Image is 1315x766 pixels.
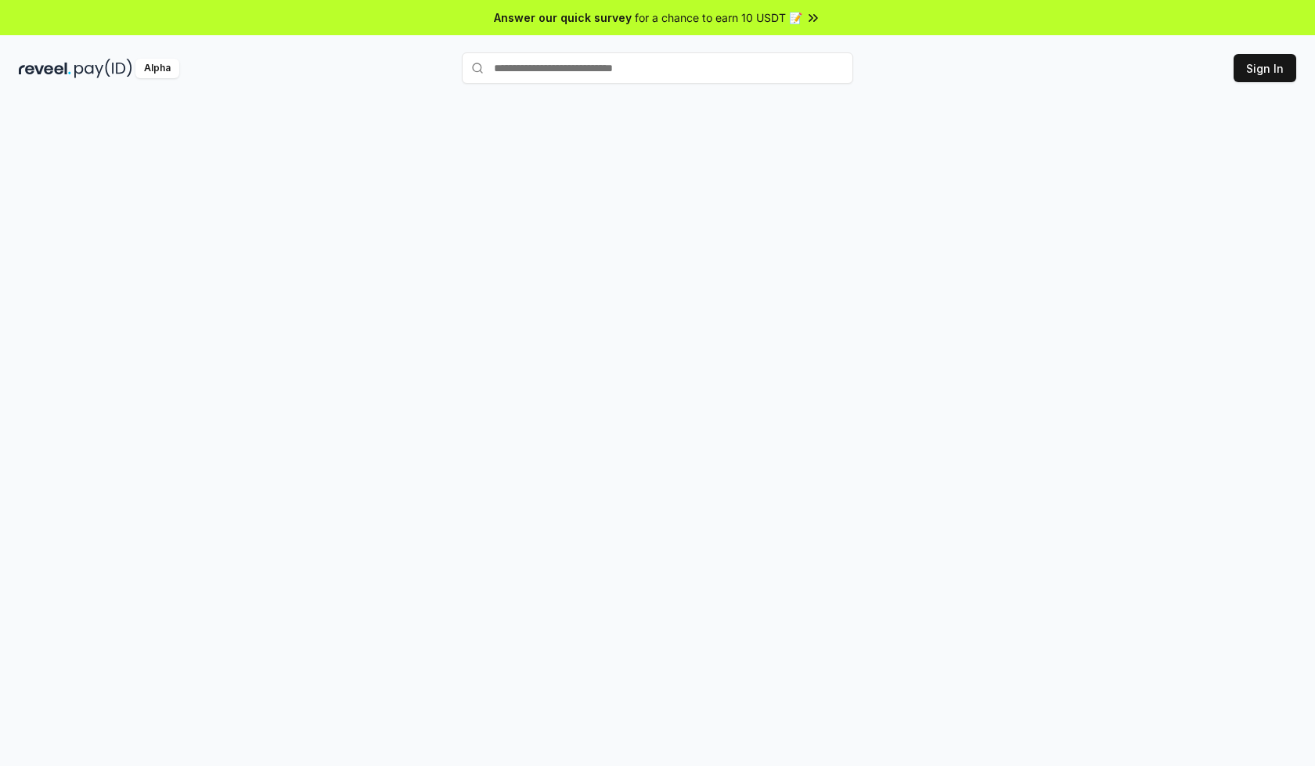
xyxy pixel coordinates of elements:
[1234,54,1296,82] button: Sign In
[635,9,802,26] span: for a chance to earn 10 USDT 📝
[19,59,71,78] img: reveel_dark
[494,9,632,26] span: Answer our quick survey
[135,59,179,78] div: Alpha
[74,59,132,78] img: pay_id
